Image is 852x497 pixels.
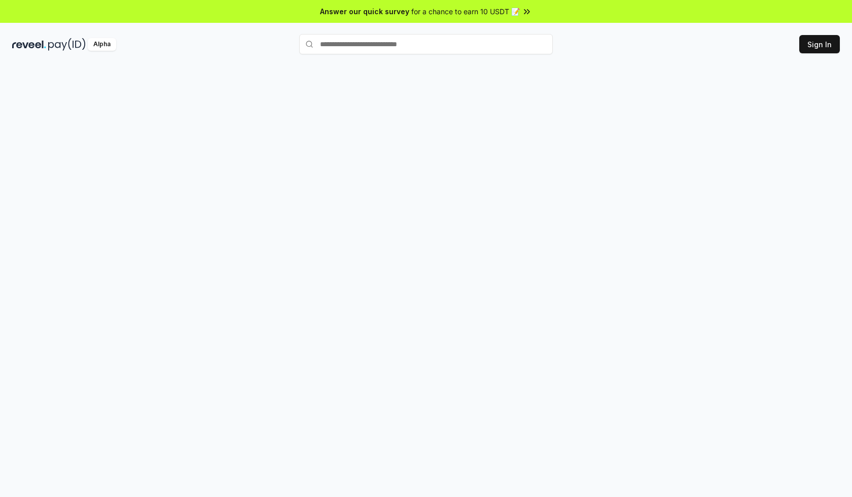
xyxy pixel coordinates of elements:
[12,38,46,51] img: reveel_dark
[48,38,86,51] img: pay_id
[799,35,840,53] button: Sign In
[320,6,409,17] span: Answer our quick survey
[411,6,520,17] span: for a chance to earn 10 USDT 📝
[88,38,116,51] div: Alpha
